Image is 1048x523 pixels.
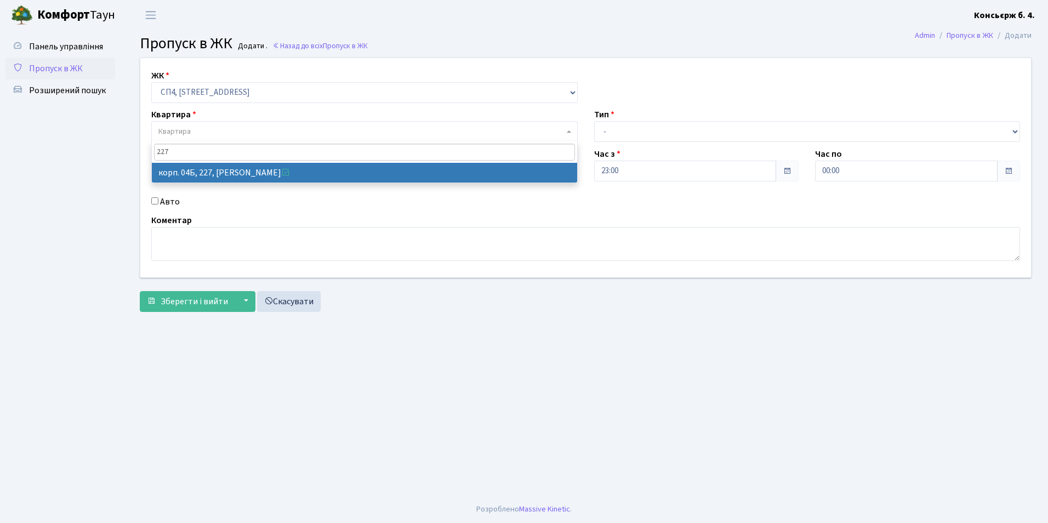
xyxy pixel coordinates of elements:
a: Розширений пошук [5,79,115,101]
a: Пропуск в ЖК [947,30,993,41]
a: Admin [915,30,935,41]
small: Додати . [236,42,267,51]
b: Комфорт [37,6,90,24]
a: Пропуск в ЖК [5,58,115,79]
span: Пропуск в ЖК [140,32,232,54]
a: Massive Kinetic [519,503,570,515]
a: Консьєрж б. 4. [974,9,1035,22]
li: корп. 04Б, 227, [PERSON_NAME] [152,163,577,183]
label: Тип [594,108,614,121]
div: Розроблено . [476,503,572,515]
b: Консьєрж б. 4. [974,9,1035,21]
img: logo.png [11,4,33,26]
li: Додати [993,30,1032,42]
a: Назад до всіхПропуск в ЖК [272,41,368,51]
span: Пропуск в ЖК [323,41,368,51]
span: Квартира [158,126,191,137]
label: Коментар [151,214,192,227]
a: Панель управління [5,36,115,58]
nav: breadcrumb [898,24,1048,47]
button: Переключити навігацію [137,6,164,24]
label: Час по [815,147,842,161]
label: ЖК [151,69,169,82]
label: Авто [160,195,180,208]
a: Скасувати [257,291,321,312]
span: Панель управління [29,41,103,53]
span: Таун [37,6,115,25]
label: Квартира [151,108,196,121]
button: Зберегти і вийти [140,291,235,312]
label: Час з [594,147,620,161]
span: Пропуск в ЖК [29,62,83,75]
span: Зберегти і вийти [161,295,228,308]
span: Розширений пошук [29,84,106,96]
